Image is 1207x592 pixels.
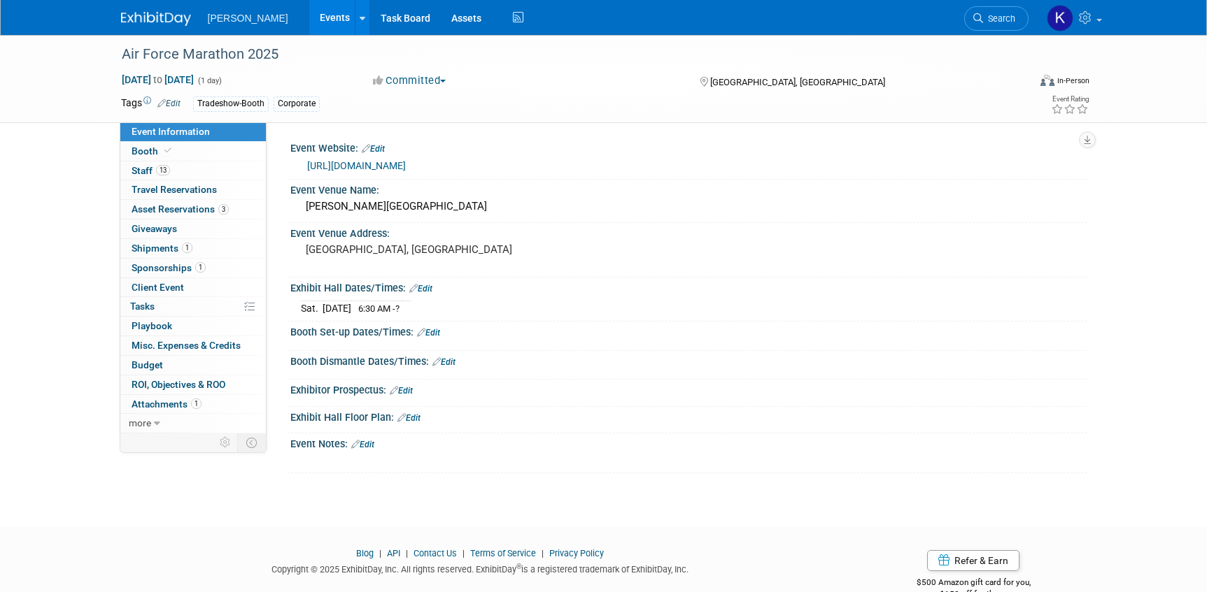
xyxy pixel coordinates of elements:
[132,223,177,234] span: Giveaways
[459,548,468,558] span: |
[409,284,432,294] a: Edit
[130,301,155,312] span: Tasks
[132,262,206,273] span: Sponsorships
[1057,75,1089,86] div: In-Person
[121,73,195,86] span: [DATE] [DATE]
[120,395,266,414] a: Attachments1
[710,77,885,87] span: [GEOGRAPHIC_DATA], [GEOGRAPHIC_DATA]
[417,328,440,338] a: Edit
[395,303,400,314] span: ?
[218,204,229,215] span: 3
[376,548,385,558] span: |
[290,380,1087,398] div: Exhibitor Prospectus:
[120,259,266,277] a: Sponsorships1
[290,407,1087,425] div: Exhibit Hall Floor Plan:
[414,548,457,558] a: Contact Us
[157,99,181,108] a: Edit
[120,200,266,219] a: Asset Reservations3
[197,76,222,85] span: (1 day)
[368,73,451,88] button: Committed
[156,165,170,175] span: 13
[397,413,421,423] a: Edit
[356,548,374,558] a: Blog
[213,433,238,452] td: Personalize Event Tab Strip
[432,357,456,367] a: Edit
[121,96,181,112] td: Tags
[120,122,266,141] a: Event Information
[132,398,202,410] span: Attachments
[290,138,1087,156] div: Event Website:
[120,219,266,238] a: Giveaways
[301,196,1076,217] div: [PERSON_NAME][GEOGRAPHIC_DATA]
[120,317,266,335] a: Playbook
[117,42,1008,67] div: Air Force Marathon 2025
[195,262,206,273] span: 1
[208,13,288,24] span: [PERSON_NAME]
[516,563,521,570] sup: ®
[129,417,151,428] span: more
[290,433,1087,452] div: Event Notes:
[402,548,411,558] span: |
[120,375,266,394] a: ROI, Objectives & ROO
[323,301,351,316] td: [DATE]
[390,386,413,396] a: Edit
[964,6,1029,31] a: Search
[182,243,192,253] span: 1
[132,184,217,195] span: Travel Reservations
[1051,96,1089,103] div: Event Rating
[470,548,536,558] a: Terms of Service
[290,277,1087,296] div: Exhibit Hall Dates/Times:
[983,13,1015,24] span: Search
[120,297,266,316] a: Tasks
[549,548,604,558] a: Privacy Policy
[1047,5,1073,31] img: Kim Hansen
[290,322,1087,340] div: Booth Set-up Dates/Times:
[290,351,1087,369] div: Booth Dismantle Dates/Times:
[151,74,164,85] span: to
[387,548,400,558] a: API
[290,223,1087,240] div: Event Venue Address:
[132,203,229,215] span: Asset Reservations
[132,243,192,254] span: Shipments
[193,96,269,111] div: Tradeshow-Booth
[351,440,374,449] a: Edit
[164,147,171,154] i: Booth reservation complete
[191,398,202,409] span: 1
[132,165,170,176] span: Staff
[120,239,266,258] a: Shipments1
[132,379,225,390] span: ROI, Objectives & ROO
[358,303,400,314] span: 6:30 AM -
[132,282,184,293] span: Client Event
[306,243,607,256] pre: [GEOGRAPHIC_DATA], [GEOGRAPHIC_DATA]
[946,73,1090,94] div: Event Format
[927,550,1019,571] a: Refer & Earn
[362,144,385,154] a: Edit
[1040,75,1054,86] img: Format-Inperson.png
[121,560,840,576] div: Copyright © 2025 ExhibitDay, Inc. All rights reserved. ExhibitDay is a registered trademark of Ex...
[538,548,547,558] span: |
[121,12,191,26] img: ExhibitDay
[120,414,266,433] a: more
[290,180,1087,197] div: Event Venue Name:
[120,356,266,375] a: Budget
[120,142,266,161] a: Booth
[132,145,174,157] span: Booth
[132,340,241,351] span: Misc. Expenses & Credits
[274,96,320,111] div: Corporate
[132,320,172,331] span: Playbook
[120,336,266,355] a: Misc. Expenses & Credits
[237,433,266,452] td: Toggle Event Tabs
[301,301,323,316] td: Sat.
[120,161,266,180] a: Staff13
[132,359,163,370] span: Budget
[120,180,266,199] a: Travel Reservations
[120,278,266,297] a: Client Event
[132,126,210,137] span: Event Information
[307,160,406,171] a: [URL][DOMAIN_NAME]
